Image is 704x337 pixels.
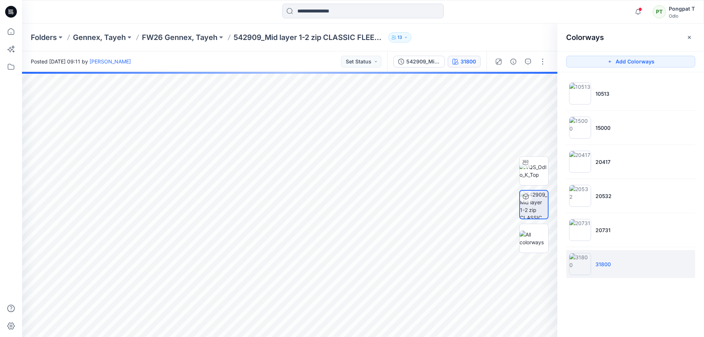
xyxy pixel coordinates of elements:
[569,117,591,139] img: 15000
[566,56,695,67] button: Add Colorways
[595,192,612,200] p: 20532
[669,13,695,19] div: Odlo
[73,32,126,43] a: Gennex, Tayeh
[234,32,385,43] p: 542909_Mid layer 1-2 zip CLASSIC FLEECE KIDS_SMS_3D
[569,219,591,241] img: 20731
[388,32,411,43] button: 13
[569,253,591,275] img: 31800
[406,58,440,66] div: 542909_Mid layer 1-2 zip CLASSIC FLEECE KIDS_SMS_3D
[595,226,610,234] p: 20731
[595,158,610,166] p: 20417
[520,231,548,246] img: All colorways
[31,32,57,43] a: Folders
[507,56,519,67] button: Details
[142,32,217,43] a: FW26 Gennex, Tayeh
[566,33,604,42] h2: Colorways
[448,56,481,67] button: 31800
[397,33,402,41] p: 13
[31,58,131,65] span: Posted [DATE] 09:11 by
[595,124,610,132] p: 15000
[653,5,666,18] div: PT
[520,191,548,219] img: 542909_Mid layer 1-2 zip CLASSIC FLEECE KIDS_SMS_3D 31800
[595,90,609,98] p: 10513
[89,58,131,65] a: [PERSON_NAME]
[569,185,591,207] img: 20532
[461,58,476,66] div: 31800
[569,151,591,173] img: 20417
[669,4,695,13] div: Pongpat T
[393,56,445,67] button: 542909_Mid layer 1-2 zip CLASSIC FLEECE KIDS_SMS_3D
[595,260,611,268] p: 31800
[520,163,548,179] img: VQS_Odlo_K_Top
[569,83,591,105] img: 10513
